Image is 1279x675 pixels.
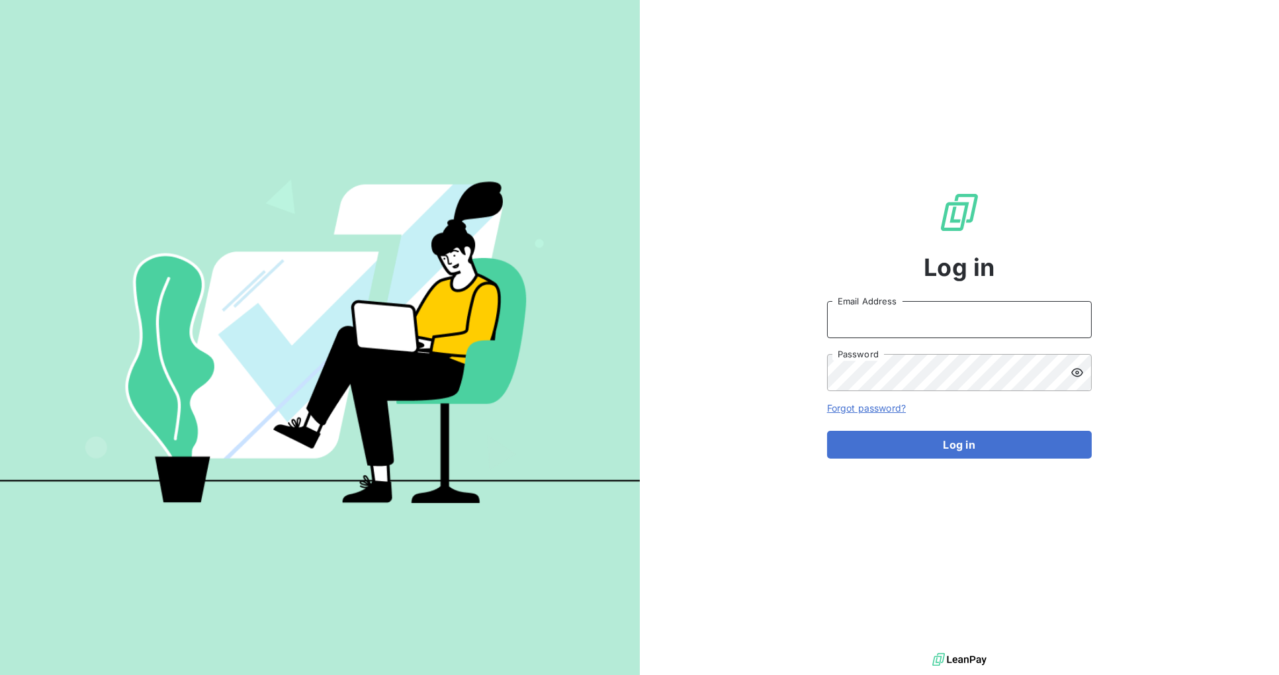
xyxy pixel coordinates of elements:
[932,650,987,670] img: logo
[924,249,994,285] span: Log in
[827,431,1092,459] button: Log in
[938,191,981,234] img: LeanPay Logo
[827,402,906,414] a: Forgot password?
[827,301,1092,338] input: placeholder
